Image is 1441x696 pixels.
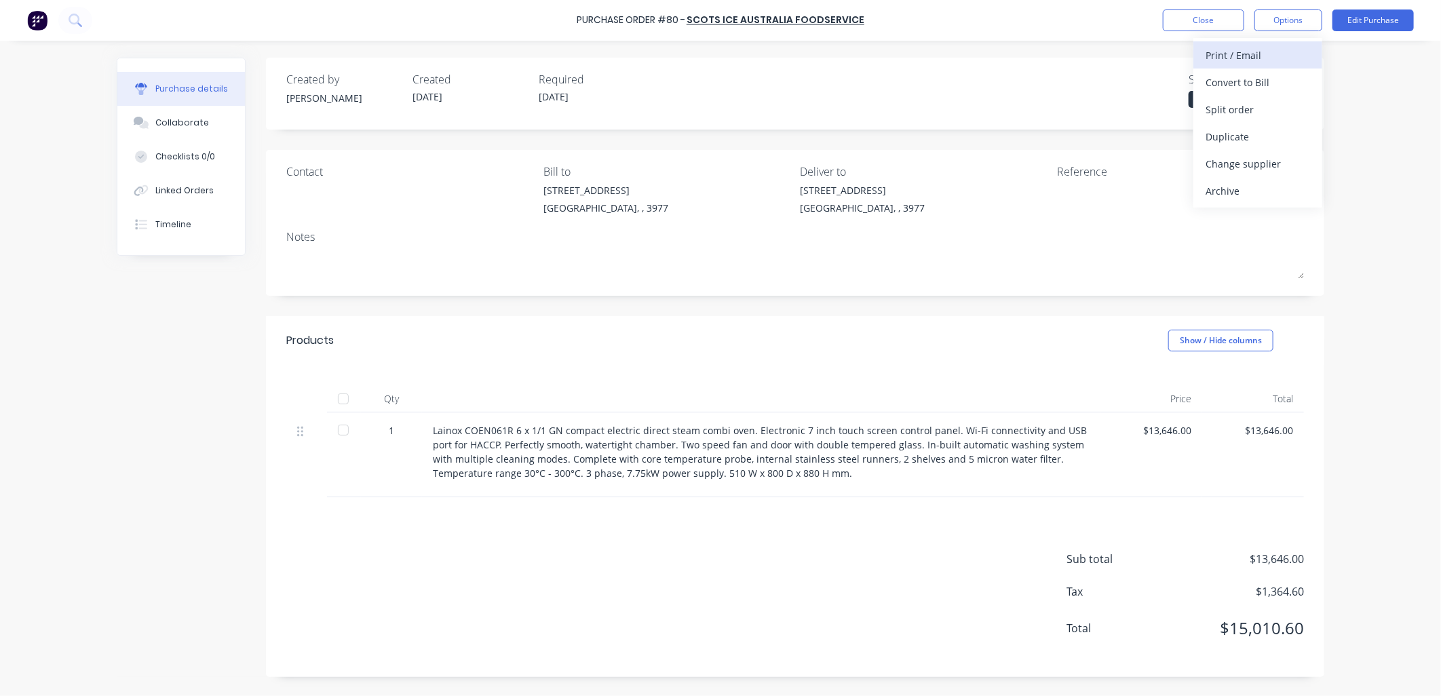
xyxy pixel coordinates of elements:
[1067,620,1168,636] span: Total
[543,163,790,180] div: Bill to
[1168,551,1304,567] span: $13,646.00
[1206,73,1310,92] div: Convert to Bill
[155,185,214,197] div: Linked Orders
[1206,127,1310,147] div: Duplicate
[286,163,533,180] div: Contact
[1168,583,1304,600] span: $1,364.60
[577,14,685,28] div: Purchase Order #80 -
[801,201,925,215] div: [GEOGRAPHIC_DATA], , 3977
[27,10,47,31] img: Factory
[1163,9,1244,31] button: Close
[1193,150,1322,177] button: Change supplier
[117,174,245,208] button: Linked Orders
[1100,385,1202,412] div: Price
[286,91,402,105] div: [PERSON_NAME]
[155,117,209,129] div: Collaborate
[543,183,668,197] div: [STREET_ADDRESS]
[155,218,191,231] div: Timeline
[1193,41,1322,69] button: Print / Email
[1189,71,1304,88] div: Status
[1111,423,1191,438] div: $13,646.00
[1193,177,1322,204] button: Archive
[433,423,1090,480] div: Lainox COEN061R 6 x 1/1 GN compact electric direct steam combi oven. Electronic 7 inch touch scre...
[1168,330,1273,351] button: Show / Hide columns
[117,106,245,140] button: Collaborate
[412,71,528,88] div: Created
[1067,551,1168,567] span: Sub total
[286,71,402,88] div: Created by
[155,151,215,163] div: Checklists 0/0
[1213,423,1293,438] div: $13,646.00
[1193,123,1322,150] button: Duplicate
[1206,45,1310,65] div: Print / Email
[801,183,925,197] div: [STREET_ADDRESS]
[1057,163,1304,180] div: Reference
[543,201,668,215] div: [GEOGRAPHIC_DATA], , 3977
[801,163,1048,180] div: Deliver to
[1254,9,1322,31] button: Options
[286,332,334,349] div: Products
[361,385,422,412] div: Qty
[1332,9,1414,31] button: Edit Purchase
[1189,91,1270,108] div: Submitted
[117,140,245,174] button: Checklists 0/0
[1067,583,1168,600] span: Tax
[117,208,245,241] button: Timeline
[1193,69,1322,96] button: Convert to Bill
[1193,96,1322,123] button: Split order
[372,423,411,438] div: 1
[117,72,245,106] button: Purchase details
[1202,385,1304,412] div: Total
[539,71,654,88] div: Required
[1206,100,1310,119] div: Split order
[286,229,1304,245] div: Notes
[1206,181,1310,201] div: Archive
[1168,616,1304,640] span: $15,010.60
[1206,154,1310,174] div: Change supplier
[687,14,864,27] a: Scots Ice Australia Foodservice
[155,83,228,95] div: Purchase details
